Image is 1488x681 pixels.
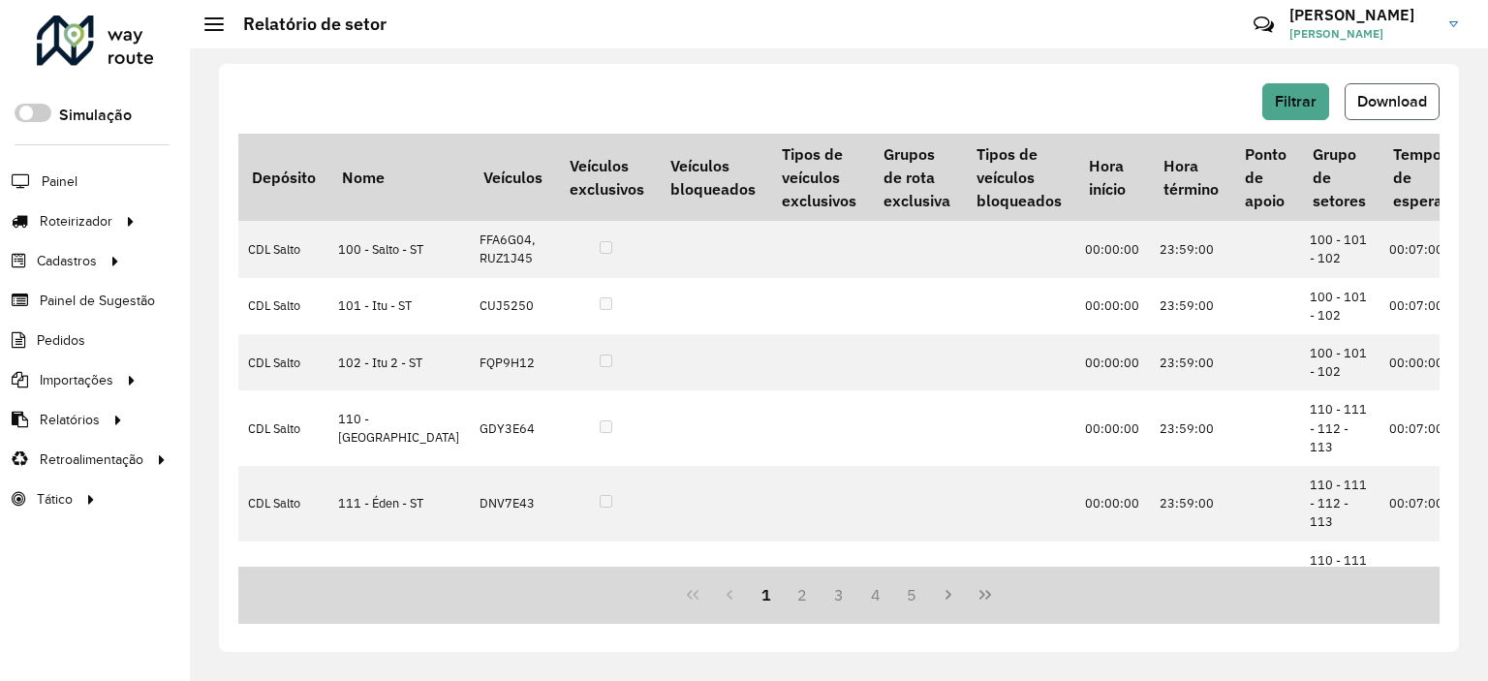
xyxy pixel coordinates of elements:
[328,134,470,221] th: Nome
[857,576,894,613] button: 4
[1300,466,1379,542] td: 110 - 111 - 112 - 113
[328,466,470,542] td: 111 - Éden - ST
[1300,542,1379,617] td: 110 - 111 - 112 - 113
[1075,466,1150,542] td: 00:00:00
[1075,334,1150,390] td: 00:00:00
[40,291,155,311] span: Painel de Sugestão
[1379,221,1455,277] td: 00:07:00
[1357,93,1427,109] span: Download
[1379,466,1455,542] td: 00:07:00
[37,251,97,271] span: Cadastros
[37,489,73,510] span: Tático
[470,134,555,221] th: Veículos
[1379,390,1455,466] td: 00:07:00
[470,390,555,466] td: GDY3E64
[769,134,870,221] th: Tipos de veículos exclusivos
[1075,134,1150,221] th: Hora início
[238,278,328,334] td: CDL Salto
[1379,134,1455,221] th: Tempo de espera
[967,576,1004,613] button: Last Page
[870,134,963,221] th: Grupos de rota exclusiva
[42,171,77,192] span: Painel
[930,576,967,613] button: Next Page
[1150,542,1231,617] td: 23:59:00
[1150,134,1231,221] th: Hora término
[657,134,768,221] th: Veículos bloqueados
[1075,390,1150,466] td: 00:00:00
[1379,278,1455,334] td: 00:07:00
[1075,278,1150,334] td: 00:00:00
[1150,278,1231,334] td: 23:59:00
[470,278,555,334] td: CUJ5250
[556,134,657,221] th: Veículos exclusivos
[59,104,132,127] label: Simulação
[821,576,857,613] button: 3
[40,410,100,430] span: Relatórios
[1300,221,1379,277] td: 100 - 101 - 102
[1150,221,1231,277] td: 23:59:00
[1300,390,1379,466] td: 110 - 111 - 112 - 113
[1289,6,1435,24] h3: [PERSON_NAME]
[470,466,555,542] td: DNV7E43
[37,330,85,351] span: Pedidos
[1150,334,1231,390] td: 23:59:00
[1379,334,1455,390] td: 00:00:00
[1075,221,1150,277] td: 00:00:00
[1150,390,1231,466] td: 23:59:00
[40,370,113,390] span: Importações
[894,576,931,613] button: 5
[1300,278,1379,334] td: 100 - 101 - 102
[470,221,555,277] td: FFA6G04, RUZ1J45
[470,334,555,390] td: FQP9H12
[1300,334,1379,390] td: 100 - 101 - 102
[238,134,328,221] th: Depósito
[238,466,328,542] td: CDL Salto
[470,542,555,617] td: GAL3H19
[238,390,328,466] td: CDL Salto
[748,576,785,613] button: 1
[1379,542,1455,617] td: 00:00:00
[40,211,112,232] span: Roteirizador
[1262,83,1329,120] button: Filtrar
[40,449,143,470] span: Retroalimentação
[328,278,470,334] td: 101 - Itu - ST
[1300,134,1379,221] th: Grupo de setores
[1289,25,1435,43] span: [PERSON_NAME]
[1345,83,1440,120] button: Download
[328,390,470,466] td: 110 - [GEOGRAPHIC_DATA]
[238,221,328,277] td: CDL Salto
[1150,466,1231,542] td: 23:59:00
[328,542,470,617] td: 112 - Carvalho - ST
[328,221,470,277] td: 100 - Salto - ST
[328,334,470,390] td: 102 - Itu 2 - ST
[784,576,821,613] button: 2
[1275,93,1317,109] span: Filtrar
[963,134,1074,221] th: Tipos de veículos bloqueados
[238,542,328,617] td: CDL Salto
[1231,134,1299,221] th: Ponto de apoio
[1075,542,1150,617] td: 00:00:00
[238,334,328,390] td: CDL Salto
[1243,4,1285,46] a: Contato Rápido
[224,14,387,35] h2: Relatório de setor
